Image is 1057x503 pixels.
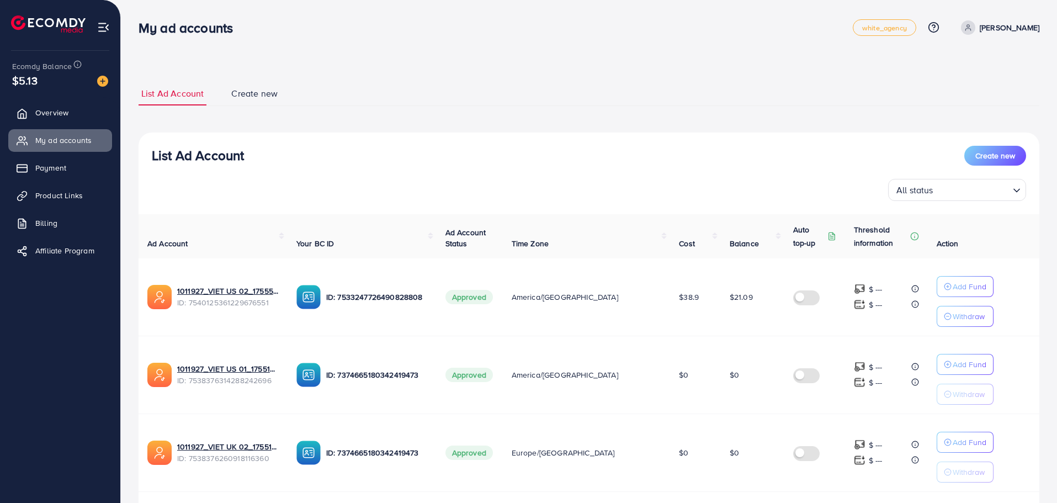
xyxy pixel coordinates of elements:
span: ID: 7538376314288242696 [177,375,279,386]
a: 1011927_VIET US 02_1755572479473 [177,285,279,296]
p: $ --- [869,298,883,311]
p: Add Fund [953,358,986,371]
span: Create new [975,150,1015,161]
span: Time Zone [512,238,549,249]
span: Ad Account [147,238,188,249]
span: ID: 7538376260918116360 [177,453,279,464]
span: Your BC ID [296,238,334,249]
img: ic-ads-acc.e4c84228.svg [147,285,172,309]
span: All status [894,182,936,198]
img: top-up amount [854,454,865,466]
div: Search for option [888,179,1026,201]
button: Withdraw [937,384,994,405]
img: ic-ba-acc.ded83a64.svg [296,285,321,309]
img: top-up amount [854,299,865,310]
a: 1011927_VIET US 01_1755165165817 [177,363,279,374]
img: ic-ba-acc.ded83a64.svg [296,441,321,465]
p: Withdraw [953,388,985,401]
span: America/[GEOGRAPHIC_DATA] [512,292,618,303]
a: Payment [8,157,112,179]
span: $0 [679,447,688,458]
a: Affiliate Program [8,240,112,262]
img: top-up amount [854,361,865,373]
p: Withdraw [953,465,985,479]
span: List Ad Account [141,87,204,100]
img: top-up amount [854,377,865,388]
span: Product Links [35,190,83,201]
img: image [97,76,108,87]
span: $21.09 [730,292,753,303]
p: $ --- [869,454,883,467]
a: [PERSON_NAME] [957,20,1039,35]
span: Balance [730,238,759,249]
a: My ad accounts [8,129,112,151]
span: Overview [35,107,68,118]
span: Approved [445,368,493,382]
span: Affiliate Program [35,245,94,256]
p: $ --- [869,361,883,374]
button: Withdraw [937,462,994,483]
img: top-up amount [854,439,865,451]
p: $ --- [869,438,883,452]
span: $38.9 [679,292,699,303]
a: Overview [8,102,112,124]
h3: My ad accounts [139,20,242,36]
p: ID: 7533247726490828808 [326,290,428,304]
input: Search for option [937,180,1008,198]
p: [PERSON_NAME] [980,21,1039,34]
span: ID: 7540125361229676551 [177,297,279,308]
img: ic-ads-acc.e4c84228.svg [147,363,172,387]
div: <span class='underline'>1011927_VIET UK 02_1755165109842</span></br>7538376260918116360 [177,441,279,464]
p: $ --- [869,376,883,389]
p: Withdraw [953,310,985,323]
span: Approved [445,290,493,304]
p: $ --- [869,283,883,296]
a: 1011927_VIET UK 02_1755165109842 [177,441,279,452]
div: <span class='underline'>1011927_VIET US 02_1755572479473</span></br>7540125361229676551 [177,285,279,308]
button: Create new [964,146,1026,166]
span: Cost [679,238,695,249]
a: white_agency [853,19,916,36]
h3: List Ad Account [152,147,244,163]
span: Billing [35,218,57,229]
img: logo [11,15,86,33]
span: Payment [35,162,66,173]
p: Threshold information [854,223,908,250]
img: menu [97,21,110,34]
span: My ad accounts [35,135,92,146]
a: Product Links [8,184,112,207]
span: $5.13 [12,72,38,88]
button: Add Fund [937,432,994,453]
span: America/[GEOGRAPHIC_DATA] [512,369,618,380]
button: Add Fund [937,276,994,297]
img: top-up amount [854,283,865,295]
img: ic-ads-acc.e4c84228.svg [147,441,172,465]
button: Add Fund [937,354,994,375]
span: Ecomdy Balance [12,61,72,72]
p: Add Fund [953,436,986,449]
a: Billing [8,212,112,234]
span: $0 [679,369,688,380]
p: ID: 7374665180342419473 [326,368,428,382]
p: ID: 7374665180342419473 [326,446,428,459]
p: Add Fund [953,280,986,293]
div: <span class='underline'>1011927_VIET US 01_1755165165817</span></br>7538376314288242696 [177,363,279,386]
p: Auto top-up [793,223,825,250]
span: white_agency [862,24,907,31]
span: $0 [730,369,739,380]
span: Action [937,238,959,249]
span: Ad Account Status [445,227,486,249]
span: Approved [445,446,493,460]
span: Create new [231,87,278,100]
button: Withdraw [937,306,994,327]
img: ic-ba-acc.ded83a64.svg [296,363,321,387]
span: Europe/[GEOGRAPHIC_DATA] [512,447,615,458]
span: $0 [730,447,739,458]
